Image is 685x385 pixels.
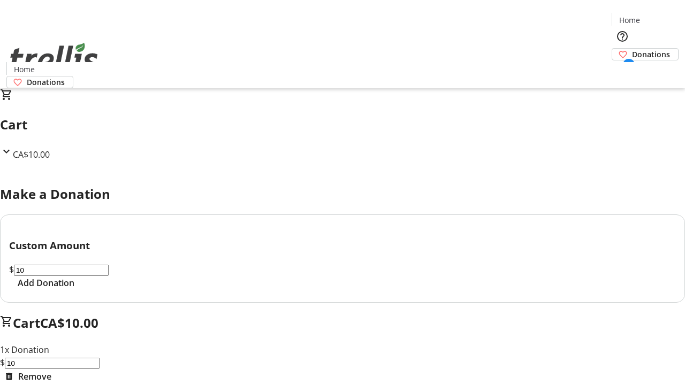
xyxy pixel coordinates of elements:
span: Home [619,14,640,26]
button: Help [612,26,633,47]
button: Cart [612,60,633,82]
input: Donation Amount [14,265,109,276]
span: Donations [27,76,65,88]
span: CA$10.00 [13,149,50,160]
span: $ [9,264,14,275]
a: Home [612,14,646,26]
img: Orient E2E Organization 2vYDa0Q0Vt's Logo [6,31,102,84]
span: Home [14,64,35,75]
span: CA$10.00 [40,314,98,332]
h3: Custom Amount [9,238,676,253]
input: Donation Amount [5,358,100,369]
span: Add Donation [18,276,74,289]
a: Donations [6,76,73,88]
span: Remove [18,370,51,383]
button: Add Donation [9,276,83,289]
a: Home [7,64,41,75]
span: Donations [632,49,670,60]
a: Donations [612,48,679,60]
